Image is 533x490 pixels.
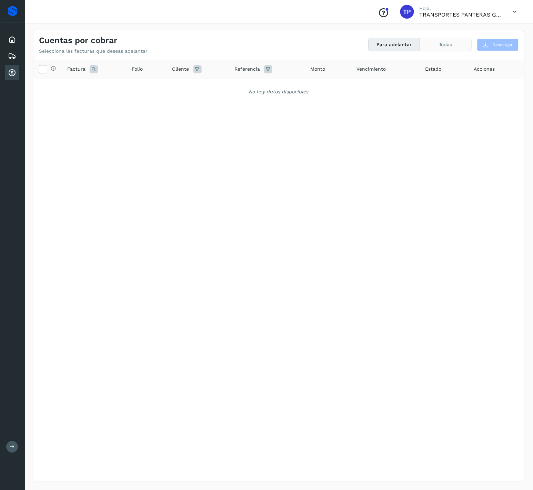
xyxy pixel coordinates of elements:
[425,65,442,73] span: Estado
[420,38,471,51] button: Todas
[234,65,260,73] span: Referencia
[493,42,513,48] span: Descargar
[5,49,19,64] div: Embarques
[5,65,19,80] div: Cuentas por cobrar
[356,65,386,73] span: Vencimiento
[477,39,519,51] button: Descargar
[369,38,420,51] button: Para adelantar
[172,65,189,73] span: Cliente
[42,88,515,95] div: No hay datos disponibles
[474,65,495,73] span: Acciones
[67,65,86,73] span: Factura
[310,65,325,73] span: Monto
[39,48,148,54] p: Selecciona las facturas que deseas adelantar
[420,11,502,18] p: TRANSPORTES PANTERAS GAPO S.A. DE C.V.
[39,35,117,45] h4: Cuentas por cobrar
[5,32,19,47] div: Inicio
[420,6,502,11] p: Hola,
[132,65,143,73] span: Folio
